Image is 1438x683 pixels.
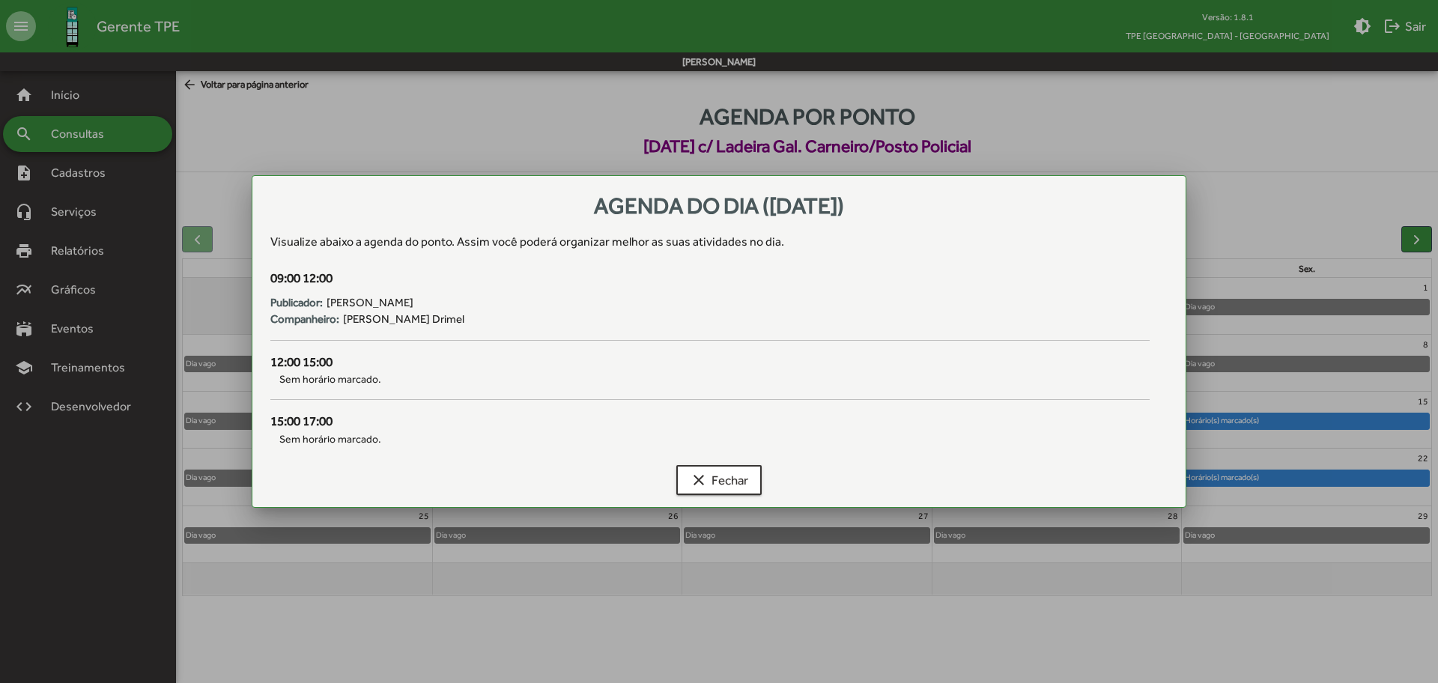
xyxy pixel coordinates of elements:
span: Agenda do dia ([DATE]) [594,192,844,219]
div: 15:00 17:00 [270,412,1150,431]
span: Sem horário marcado. [270,371,1150,387]
strong: Publicador: [270,294,323,312]
strong: Companheiro: [270,311,339,328]
span: [PERSON_NAME] [327,294,413,312]
span: [PERSON_NAME] Drimel [343,311,464,328]
span: Fechar [690,467,748,494]
mat-icon: clear [690,471,708,489]
div: Visualize abaixo a agenda do ponto . Assim você poderá organizar melhor as suas atividades no dia. [270,233,1168,251]
div: 12:00 15:00 [270,353,1150,372]
span: Sem horário marcado. [270,431,1150,447]
button: Fechar [676,465,762,495]
div: 09:00 12:00 [270,269,1150,288]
